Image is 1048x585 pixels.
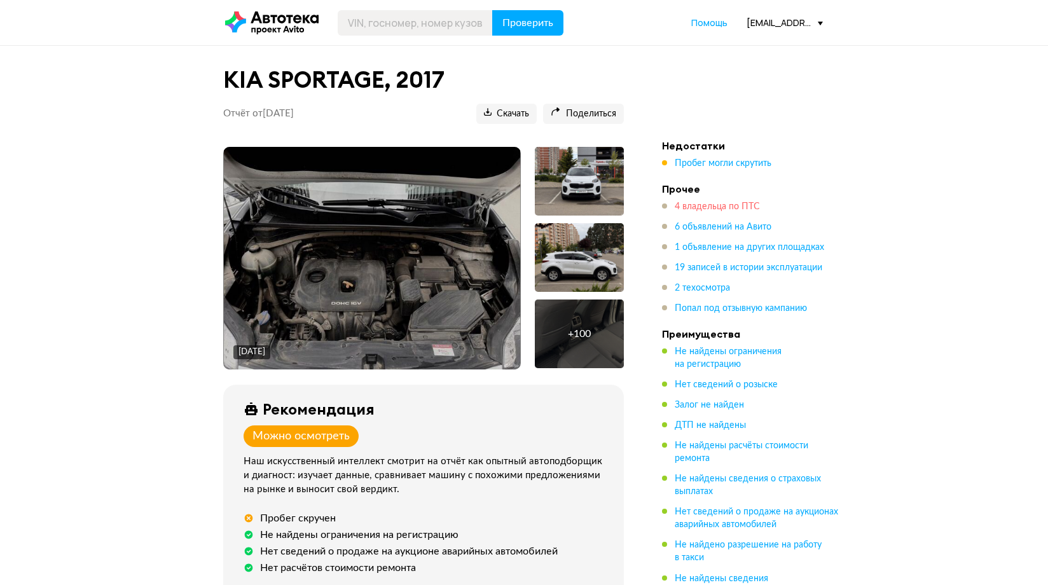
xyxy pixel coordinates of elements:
[543,104,624,124] button: Поделиться
[675,243,824,252] span: 1 объявление на других площадках
[675,304,807,313] span: Попал под отзывную кампанию
[675,507,838,529] span: Нет сведений о продаже на аукционах аварийных автомобилей
[662,182,840,195] h4: Прочее
[260,528,459,541] div: Не найдены ограничения на регистрацию
[675,421,746,430] span: ДТП не найдены
[662,139,840,152] h4: Недостатки
[263,400,375,418] div: Рекомендация
[675,474,821,496] span: Не найдены сведения о страховых выплатах
[691,17,727,29] a: Помощь
[675,159,771,168] span: Пробег могли скрутить
[260,561,416,574] div: Нет расчётов стоимости ремонта
[675,263,822,272] span: 19 записей в истории эксплуатации
[747,17,823,29] div: [EMAIL_ADDRESS][DOMAIN_NAME]
[476,104,537,124] button: Скачать
[675,202,760,211] span: 4 владельца по ПТС
[675,380,778,389] span: Нет сведений о розыске
[675,284,730,292] span: 2 техосмотра
[662,327,840,340] h4: Преимущества
[484,108,529,120] span: Скачать
[502,18,553,28] span: Проверить
[223,66,624,93] h1: KIA SPORTAGE, 2017
[224,147,521,369] img: Main car
[675,441,808,463] span: Не найдены расчёты стоимости ремонта
[338,10,493,36] input: VIN, госномер, номер кузова
[675,540,822,562] span: Не найдено разрешение на работу в такси
[675,223,771,231] span: 6 объявлений на Авито
[675,401,744,410] span: Залог не найден
[252,429,350,443] div: Можно осмотреть
[260,545,558,558] div: Нет сведений о продаже на аукционе аварийных автомобилей
[568,327,591,340] div: + 100
[260,512,336,525] div: Пробег скручен
[675,347,782,369] span: Не найдены ограничения на регистрацию
[492,10,563,36] button: Проверить
[551,108,616,120] span: Поделиться
[238,347,265,358] div: [DATE]
[223,107,294,120] p: Отчёт от [DATE]
[244,455,609,497] div: Наш искусственный интеллект смотрит на отчёт как опытный автоподборщик и диагност: изучает данные...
